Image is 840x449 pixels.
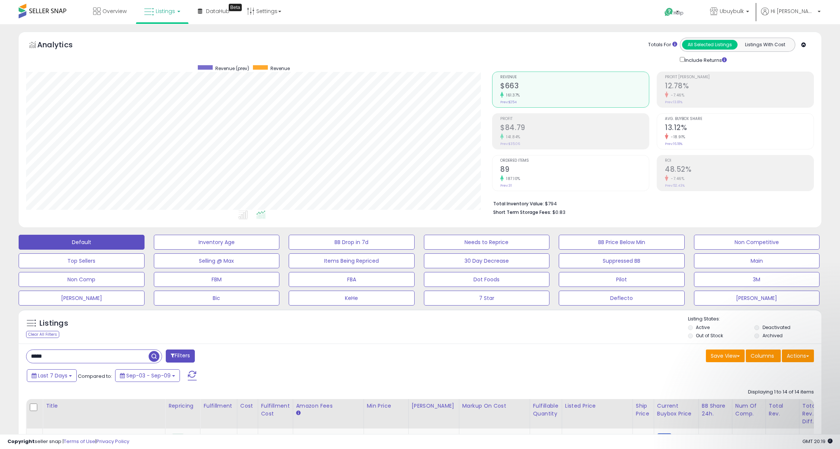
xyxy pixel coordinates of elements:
small: 141.84% [504,134,520,140]
button: Pilot [559,272,685,287]
label: Deactivated [763,324,790,331]
span: DataHub [206,7,229,15]
span: Columns [751,352,774,360]
span: Ubuybulk [720,7,744,15]
small: -18.91% [668,134,685,140]
button: Save View [706,350,745,362]
button: Non Competitive [694,235,820,250]
button: Last 7 Days [27,369,77,382]
button: FBM [154,272,280,287]
label: Out of Stock [696,332,723,339]
h2: 89 [500,165,649,175]
span: Profit [PERSON_NAME] [665,75,814,79]
button: Suppressed BB [559,253,685,268]
span: Compared to: [78,373,112,380]
div: Repricing [168,402,197,410]
small: 187.10% [504,176,520,181]
button: BB Drop in 7d [289,235,415,250]
button: Default [19,235,145,250]
span: Overview [102,7,127,15]
div: Title [46,402,162,410]
div: Current Buybox Price [657,402,695,418]
a: Hi [PERSON_NAME] [761,7,821,24]
button: All Selected Listings [682,40,738,50]
button: [PERSON_NAME] [19,291,145,306]
button: Needs to Reprice [424,235,550,250]
label: Active [696,324,710,331]
span: Revenue (prev) [215,65,249,72]
div: Min Price [367,402,405,410]
b: Short Term Storage Fees: [493,209,551,215]
span: Sep-03 - Sep-09 [126,372,171,379]
a: Help [659,2,698,24]
small: 161.37% [504,92,520,98]
small: Prev: 13.81% [665,100,682,104]
b: Total Inventory Value: [493,200,544,207]
button: Listings With Cost [737,40,793,50]
div: Fulfillable Quantity [533,402,559,418]
div: [PERSON_NAME] [412,402,456,410]
div: Markup on Cost [462,402,527,410]
span: Avg. Buybox Share [665,117,814,121]
button: Deflecto [559,291,685,306]
button: Selling @ Max [154,253,280,268]
button: Items Being Repriced [289,253,415,268]
label: Archived [763,332,783,339]
small: -7.46% [668,176,684,181]
button: Top Sellers [19,253,145,268]
i: Get Help [664,7,673,17]
span: ROI [665,159,814,163]
div: seller snap | | [7,438,129,445]
a: Privacy Policy [96,438,129,445]
small: Prev: 52.43% [665,183,685,188]
span: Ordered Items [500,159,649,163]
button: Main [694,253,820,268]
li: $794 [493,199,808,208]
div: Totals For [648,41,677,48]
div: Tooltip anchor [229,4,242,11]
span: Help [673,10,684,16]
h2: $663 [500,82,649,92]
small: Amazon Fees. [296,410,301,417]
h2: $84.79 [500,123,649,133]
span: $0.83 [552,209,565,216]
div: Amazon Fees [296,402,361,410]
div: Clear All Filters [26,331,59,338]
span: Last 7 Days [38,372,67,379]
button: KeHe [289,291,415,306]
span: Profit [500,117,649,121]
div: Fulfillment Cost [261,402,290,418]
span: Hi [PERSON_NAME] [771,7,815,15]
div: Include Returns [674,56,736,64]
h5: Listings [39,318,68,329]
button: BB Price Below Min [559,235,685,250]
h2: 48.52% [665,165,814,175]
h2: 13.12% [665,123,814,133]
button: Non Comp [19,272,145,287]
small: Prev: $35.06 [500,142,520,146]
button: Inventory Age [154,235,280,250]
h5: Analytics [37,39,87,52]
button: 7 Star [424,291,550,306]
a: Terms of Use [64,438,95,445]
button: Actions [782,350,814,362]
div: Listed Price [565,402,630,410]
button: [PERSON_NAME] [694,291,820,306]
button: Filters [166,350,195,363]
small: -7.46% [668,92,684,98]
span: Revenue [500,75,649,79]
button: Columns [746,350,781,362]
p: Listing States: [688,316,821,323]
button: 30 Day Decrease [424,253,550,268]
div: Fulfillment [203,402,234,410]
button: 3M [694,272,820,287]
h2: 12.78% [665,82,814,92]
span: Revenue [270,65,290,72]
button: FBA [289,272,415,287]
div: Cost [240,402,255,410]
span: Listings [156,7,175,15]
button: Bic [154,291,280,306]
strong: Copyright [7,438,35,445]
div: Displaying 1 to 14 of 14 items [748,389,814,396]
button: Dot Foods [424,272,550,287]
